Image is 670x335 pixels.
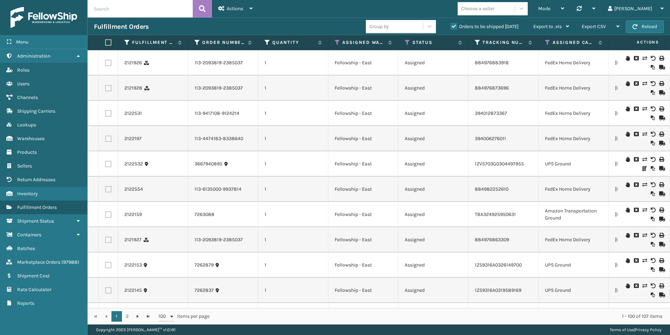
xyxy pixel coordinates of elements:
[651,208,655,212] i: Void Label
[659,217,663,222] i: Mark as Shipped
[625,233,630,238] i: On Hold
[625,258,630,263] i: On Hold
[451,24,519,29] label: Orders to be shipped [DATE]
[17,177,55,183] span: Return Addresses
[625,81,630,86] i: On Hold
[328,278,398,303] td: Fellowship - East
[539,151,609,177] td: UPS Ground
[258,101,328,126] td: 1
[539,252,609,278] td: UPS Ground
[625,182,630,187] i: On Hold
[634,157,638,162] i: Cancel Fulfillment Order
[11,7,77,28] img: logo
[642,106,647,111] i: Change shipping
[194,160,223,167] a: 3667940895
[642,157,647,162] i: Change shipping
[17,191,38,197] span: Inventory
[659,116,663,120] i: Mark as Shipped
[124,236,142,243] a: 2121927
[651,217,655,222] i: Reoptimize
[398,202,469,227] td: Assigned
[659,208,663,212] i: Print Label
[634,106,638,111] i: Cancel Fulfillment Order
[398,177,469,202] td: Assigned
[258,252,328,278] td: 1
[16,39,28,45] span: Menu
[659,191,663,196] i: Mark as Shipped
[328,177,398,202] td: Fellowship - East
[258,227,328,252] td: 1
[111,311,122,322] a: 1
[17,94,38,100] span: Channels
[194,135,243,142] a: 113-4474183-8338640
[651,233,655,238] i: Void Label
[539,177,609,202] td: FedEx Home Delivery
[625,283,630,288] i: On Hold
[651,90,655,95] i: Reoptimize
[369,23,389,30] div: Group by
[475,85,509,91] a: 884976873696
[475,161,524,167] a: 1ZV5703G0304497955
[158,311,210,322] span: items per page
[475,186,508,192] a: 884982252610
[651,283,655,288] i: Void Label
[610,324,662,335] div: |
[61,259,79,265] span: ( 97988 )
[651,141,655,146] i: Reoptimize
[651,191,655,196] i: Reoptimize
[17,300,34,306] span: Reports
[124,186,143,193] a: 2122554
[659,81,663,86] i: Print Label
[475,110,507,116] a: 394012873367
[651,267,655,272] i: Reoptimize
[483,39,525,46] label: Tracking Number
[145,314,151,319] span: Go to the last page
[328,227,398,252] td: Fellowship - East
[659,242,663,247] i: Mark as Shipped
[659,182,663,187] i: Print Label
[17,218,54,224] span: Shipment Status
[642,182,647,187] i: Change shipping
[475,262,522,268] a: 1Z59316A0326149700
[398,227,469,252] td: Assigned
[17,273,50,279] span: Shipment Cost
[610,327,634,332] a: Terms of Use
[634,81,638,86] i: Cancel Fulfillment Order
[17,245,35,251] span: Batches
[651,182,655,187] i: Void Label
[258,177,328,202] td: 1
[651,65,655,70] i: Reoptimize
[642,132,647,137] i: Change shipping
[124,287,142,294] a: 2122145
[539,303,609,328] td: UPS Ground
[461,5,494,12] div: Choose a seller
[659,56,663,61] i: Print Label
[651,106,655,111] i: Void Label
[553,39,595,46] label: Assigned Carrier Service
[539,202,609,227] td: Amazon Transportation Ground
[202,39,245,46] label: Order Number
[94,22,149,31] h3: Fulfillment Orders
[194,59,243,66] a: 113-2093819-2385037
[475,136,506,142] a: 394006276011
[651,242,655,247] i: Reoptimize
[194,110,239,117] a: 113-9417108-9124214
[398,151,469,177] td: Assigned
[642,283,647,288] i: Change shipping
[659,233,663,238] i: Print Label
[642,56,647,61] i: Change shipping
[659,157,663,162] i: Print Label
[634,283,638,288] i: Cancel Fulfillment Order
[328,50,398,75] td: Fellowship - East
[398,75,469,101] td: Assigned
[651,116,655,120] i: Reoptimize
[122,311,132,322] a: 2
[533,24,562,29] span: Export to .xls
[124,262,142,269] a: 2122153
[258,202,328,227] td: 1
[124,59,142,66] a: 2121926
[124,85,142,92] a: 2121928
[17,108,55,114] span: Shipping Carriers
[642,258,647,263] i: Change shipping
[398,126,469,151] td: Assigned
